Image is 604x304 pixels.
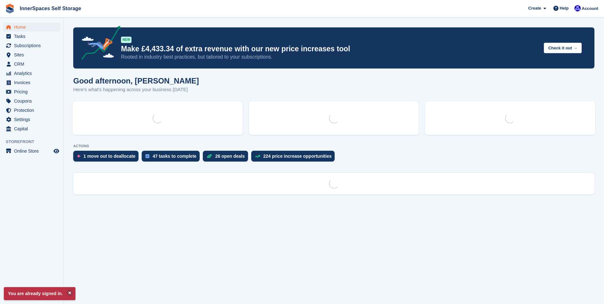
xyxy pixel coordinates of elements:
img: deal-1b604bf984904fb50ccaf53a9ad4b4a5d6e5aea283cecdc64d6e3604feb123c2.svg [207,154,212,158]
span: Create [528,5,541,11]
p: Here's what's happening across your business [DATE] [73,86,199,93]
div: 26 open deals [215,154,245,159]
a: menu [3,32,60,41]
a: menu [3,124,60,133]
img: stora-icon-8386f47178a22dfd0bd8f6a31ec36ba5ce8667c1dd55bd0f319d3a0aa187defe.svg [5,4,15,13]
span: CRM [14,60,52,69]
img: price_increase_opportunities-93ffe204e8149a01c8c9dc8f82e8f89637d9d84a8eef4429ea346261dce0b2c0.svg [255,155,260,158]
span: Protection [14,106,52,115]
span: Online Store [14,147,52,156]
div: NEW [121,37,131,43]
img: Russell Harding [574,5,581,11]
span: Home [14,23,52,32]
img: price-adjustments-announcement-icon-8257ccfd72463d97f412b2fc003d46551f7dbcb40ab6d574587a9cd5c0d94... [76,26,121,62]
a: menu [3,69,60,78]
span: Capital [14,124,52,133]
div: 224 price increase opportunities [263,154,332,159]
a: 1 move out to deallocate [73,151,142,165]
a: 224 price increase opportunities [251,151,338,165]
span: Account [582,5,598,12]
a: menu [3,87,60,96]
p: You are already signed in. [4,287,75,300]
a: 26 open deals [203,151,251,165]
span: Analytics [14,69,52,78]
span: Subscriptions [14,41,52,50]
a: 47 tasks to complete [142,151,203,165]
h1: Good afternoon, [PERSON_NAME] [73,76,199,85]
img: task-75834270c22a3079a89374b754ae025e5fb1db73e45f91037f5363f120a921f8.svg [146,154,149,158]
span: Pricing [14,87,52,96]
img: move_outs_to_deallocate_icon-f764333ba52eb49d3ac5e1228854f67142a1ed5810a6f6cc68b1a99e826820c5.svg [77,154,80,158]
a: menu [3,115,60,124]
span: Coupons [14,97,52,105]
button: Check it out → [544,43,582,53]
span: Tasks [14,32,52,41]
span: Sites [14,50,52,59]
a: InnerSpaces Self Storage [17,3,84,14]
div: 47 tasks to complete [153,154,196,159]
a: menu [3,23,60,32]
p: Rooted in industry best practices, but tailored to your subscriptions. [121,54,539,61]
a: menu [3,60,60,69]
a: menu [3,147,60,156]
a: menu [3,78,60,87]
a: menu [3,41,60,50]
span: Settings [14,115,52,124]
p: ACTIONS [73,144,594,148]
a: menu [3,106,60,115]
a: menu [3,50,60,59]
a: Preview store [53,147,60,155]
p: Make £4,433.34 of extra revenue with our new price increases tool [121,44,539,54]
span: Invoices [14,78,52,87]
span: Storefront [6,139,63,145]
span: Help [560,5,569,11]
a: menu [3,97,60,105]
div: 1 move out to deallocate [83,154,135,159]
